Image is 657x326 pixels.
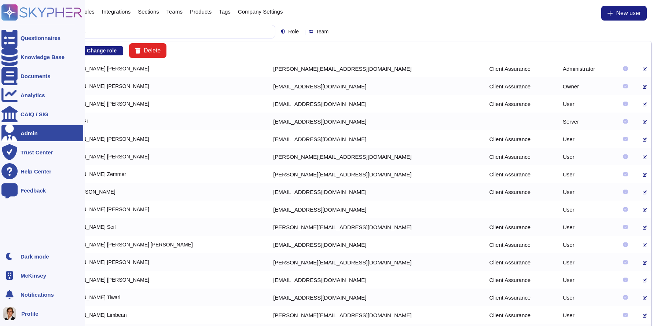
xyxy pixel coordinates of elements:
td: User [558,253,619,271]
a: CAIQ / SIG [1,106,83,122]
td: [EMAIL_ADDRESS][DOMAIN_NAME] [269,201,485,218]
span: [PERSON_NAME] [PERSON_NAME] [63,260,149,265]
div: Documents [21,73,51,79]
div: Trust Center [21,150,53,155]
td: Server [558,113,619,130]
div: Help Center [21,169,51,174]
span: Notifications [21,292,54,297]
td: [EMAIL_ADDRESS][DOMAIN_NAME] [269,183,485,201]
div: Dark mode [21,254,49,259]
td: Client Assurance [485,148,558,165]
input: Search by keywords [29,25,275,38]
a: Trust Center [1,144,83,160]
td: Client Assurance [485,95,558,113]
td: User [558,201,619,218]
span: [PERSON_NAME] [PERSON_NAME] [63,277,149,282]
td: User [558,218,619,236]
a: Help Center [1,163,83,179]
span: Profile [21,311,38,316]
span: Delete [144,48,161,54]
td: User [558,165,619,183]
span: [PERSON_NAME] [PERSON_NAME] [63,101,149,106]
td: [PERSON_NAME][EMAIL_ADDRESS][DOMAIN_NAME] [269,306,485,324]
td: User [558,95,619,113]
span: McKinsey [21,273,46,278]
span: [PERSON_NAME] [PERSON_NAME] [63,136,149,142]
a: Questionnaires [1,30,83,46]
span: New user [616,10,641,16]
span: Teams [166,9,183,14]
span: [PERSON_NAME] [PERSON_NAME] [63,84,149,89]
td: [EMAIL_ADDRESS][DOMAIN_NAME] [269,113,485,130]
span: Change role [87,48,117,53]
td: Client Assurance [485,60,558,77]
td: [PERSON_NAME][EMAIL_ADDRESS][DOMAIN_NAME] [269,218,485,236]
div: Analytics [21,92,45,98]
td: [EMAIL_ADDRESS][DOMAIN_NAME] [269,289,485,306]
span: Integrations [102,9,131,14]
img: user [3,307,16,320]
a: Feedback [1,182,83,198]
span: [PERSON_NAME] Limbean [63,312,127,318]
a: Documents [1,68,83,84]
td: [PERSON_NAME][EMAIL_ADDRESS][DOMAIN_NAME] [269,253,485,271]
td: Owner [558,77,619,95]
a: Admin [1,125,83,141]
button: Delete [129,43,166,58]
span: Roles [80,9,94,14]
span: Products [190,9,212,14]
span: [PERSON_NAME] Zemmer [63,172,126,177]
span: [PERSON_NAME] [PERSON_NAME] [PERSON_NAME] [63,242,193,247]
div: Knowledge Base [21,54,65,60]
td: Client Assurance [485,165,558,183]
td: [EMAIL_ADDRESS][DOMAIN_NAME] [269,271,485,289]
span: [PERSON_NAME] Seif [63,224,116,230]
div: Questionnaires [21,35,60,41]
button: user [1,305,21,322]
td: Client Assurance [485,289,558,306]
div: Admin [21,131,38,136]
td: User [558,236,619,253]
a: Analytics [1,87,83,103]
td: User [558,148,619,165]
span: Yidi [PERSON_NAME] [63,189,115,194]
span: [PERSON_NAME] [PERSON_NAME] [63,154,149,159]
td: [PERSON_NAME][EMAIL_ADDRESS][DOMAIN_NAME] [269,148,485,165]
span: Team [316,29,328,34]
span: [PERSON_NAME] [PERSON_NAME] [63,66,149,71]
td: [EMAIL_ADDRESS][DOMAIN_NAME] [269,95,485,113]
span: Sections [138,9,159,14]
td: Client Assurance [485,77,558,95]
td: Client Assurance [485,306,558,324]
div: CAIQ / SIG [21,111,48,117]
td: [PERSON_NAME][EMAIL_ADDRESS][DOMAIN_NAME] [269,165,485,183]
td: Client Assurance [485,218,558,236]
td: User [558,306,619,324]
span: Tags [219,9,231,14]
td: Client Assurance [485,236,558,253]
td: Client Assurance [485,183,558,201]
td: [EMAIL_ADDRESS][DOMAIN_NAME] [269,130,485,148]
td: User [558,289,619,306]
span: Role [288,29,299,34]
button: New user [601,6,647,21]
td: User [558,130,619,148]
td: [EMAIL_ADDRESS][DOMAIN_NAME] [269,77,485,95]
td: Administrator [558,60,619,77]
td: Client Assurance [485,130,558,148]
td: Client Assurance [485,253,558,271]
td: User [558,183,619,201]
div: Feedback [21,188,46,193]
span: Company Settings [238,9,283,14]
span: [PERSON_NAME] Tiwari [63,295,121,300]
td: Client Assurance [485,271,558,289]
td: [PERSON_NAME][EMAIL_ADDRESS][DOMAIN_NAME] [269,60,485,77]
td: User [558,271,619,289]
td: [EMAIL_ADDRESS][DOMAIN_NAME] [269,236,485,253]
a: Knowledge Base [1,49,83,65]
span: [PERSON_NAME] [PERSON_NAME] [63,207,149,212]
